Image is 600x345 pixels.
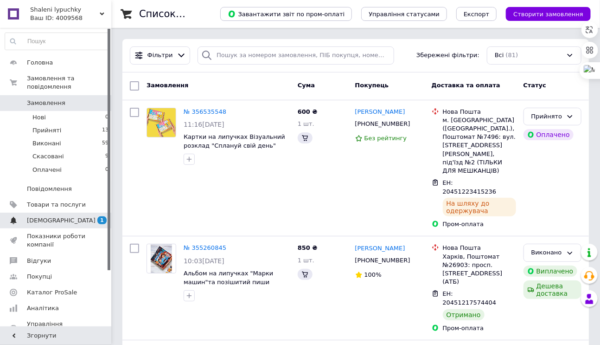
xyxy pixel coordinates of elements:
[27,216,96,225] span: [DEMOGRAPHIC_DATA]
[456,7,497,21] button: Експорт
[147,244,176,273] a: Фото товару
[497,10,591,17] a: Створити замовлення
[355,108,405,117] a: [PERSON_NAME]
[27,304,59,312] span: Аналітика
[32,152,64,161] span: Скасовані
[30,6,100,14] span: Shaleni lypuchky
[361,7,447,21] button: Управління статусами
[102,139,109,148] span: 59
[523,266,577,277] div: Виплачено
[523,129,574,140] div: Оплачено
[443,116,516,175] div: м. [GEOGRAPHIC_DATA] ([GEOGRAPHIC_DATA].), Поштомат №7496: вул. [STREET_ADDRESS][PERSON_NAME], пі...
[105,166,109,174] span: 0
[105,113,109,122] span: 0
[27,288,77,297] span: Каталог ProSale
[27,201,86,209] span: Товари та послуги
[443,253,516,286] div: Харків, Поштомат №26903: просп. [STREET_ADDRESS] (АТБ)
[147,51,173,60] span: Фільтри
[184,270,273,294] a: Альбом на липучках "Марки машин"та позішитий пиши стирай
[184,133,285,149] a: Картки на липучках Візуальний розклад "Сплануй свій день"
[102,126,109,135] span: 13
[506,7,591,21] button: Створити замовлення
[443,108,516,116] div: Нова Пошта
[32,113,46,122] span: Нові
[355,244,405,253] a: [PERSON_NAME]
[298,82,315,89] span: Cума
[32,166,62,174] span: Оплачені
[531,248,562,258] div: Виконано
[27,257,51,265] span: Відгуки
[27,99,65,107] span: Замовлення
[355,120,410,127] span: [PHONE_NUMBER]
[32,126,61,135] span: Прийняті
[369,11,440,18] span: Управління статусами
[139,8,233,20] h1: Список замовлень
[298,120,314,127] span: 1 шт.
[464,11,490,18] span: Експорт
[27,185,72,193] span: Повідомлення
[27,74,111,91] span: Замовлення та повідомлення
[443,244,516,252] div: Нова Пошта
[147,82,188,89] span: Замовлення
[27,320,86,337] span: Управління сайтом
[184,121,224,128] span: 11:16[DATE]
[523,82,547,89] span: Статус
[355,257,410,264] span: [PHONE_NUMBER]
[184,257,224,265] span: 10:03[DATE]
[184,108,226,115] a: № 356535548
[416,51,479,60] span: Збережені фільтри:
[355,82,389,89] span: Покупець
[443,324,516,332] div: Пром-оплата
[443,179,497,195] span: ЕН: 20451223415236
[32,139,61,148] span: Виконані
[147,108,176,137] img: Фото товару
[443,309,485,320] div: Отримано
[5,33,109,50] input: Пошук
[364,135,407,142] span: Без рейтингу
[506,52,518,59] span: (81)
[27,273,52,281] span: Покупці
[495,51,504,60] span: Всі
[198,46,394,65] input: Пошук за номером замовлення, ПІБ покупця, номером телефону, Email, номером накладної
[443,290,497,306] span: ЕН: 20451217574404
[228,10,345,18] span: Завантажити звіт по пром-оплаті
[513,11,583,18] span: Створити замовлення
[105,152,109,161] span: 9
[220,7,352,21] button: Завантажити звіт по пром-оплаті
[184,244,226,251] a: № 355260845
[97,216,107,224] span: 1
[523,280,581,299] div: Дешева доставка
[298,108,318,115] span: 600 ₴
[432,82,500,89] span: Доставка та оплата
[298,244,318,251] span: 850 ₴
[27,232,86,249] span: Показники роботи компанії
[30,14,111,22] div: Ваш ID: 4009568
[27,59,53,67] span: Головна
[151,244,172,273] img: Фото товару
[531,112,562,122] div: Прийнято
[443,198,516,216] div: На шляху до одержувача
[364,271,382,278] span: 100%
[443,220,516,228] div: Пром-оплата
[298,257,314,264] span: 1 шт.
